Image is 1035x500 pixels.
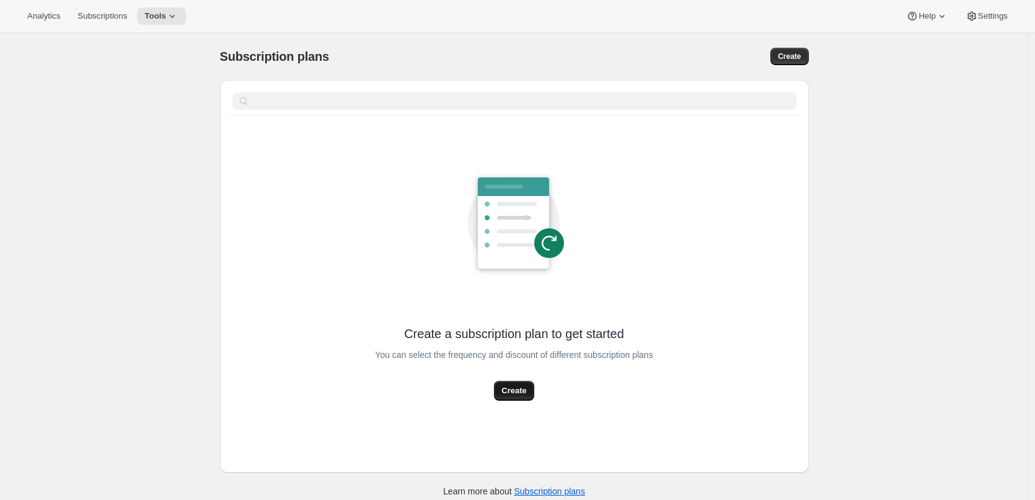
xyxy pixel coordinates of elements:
[404,325,624,342] span: Create a subscription plan to get started
[137,7,186,25] button: Tools
[27,11,60,21] span: Analytics
[958,7,1015,25] button: Settings
[443,485,585,498] p: Learn more about
[70,7,134,25] button: Subscriptions
[978,11,1008,21] span: Settings
[144,11,166,21] span: Tools
[77,11,127,21] span: Subscriptions
[899,7,955,25] button: Help
[375,346,653,364] span: You can select the frequency and discount of different subscription plans
[770,48,808,65] button: Create
[918,11,935,21] span: Help
[778,51,801,61] span: Create
[494,381,534,401] button: Create
[20,7,68,25] button: Analytics
[220,50,329,63] span: Subscription plans
[501,385,526,397] span: Create
[514,486,585,496] a: Subscription plans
